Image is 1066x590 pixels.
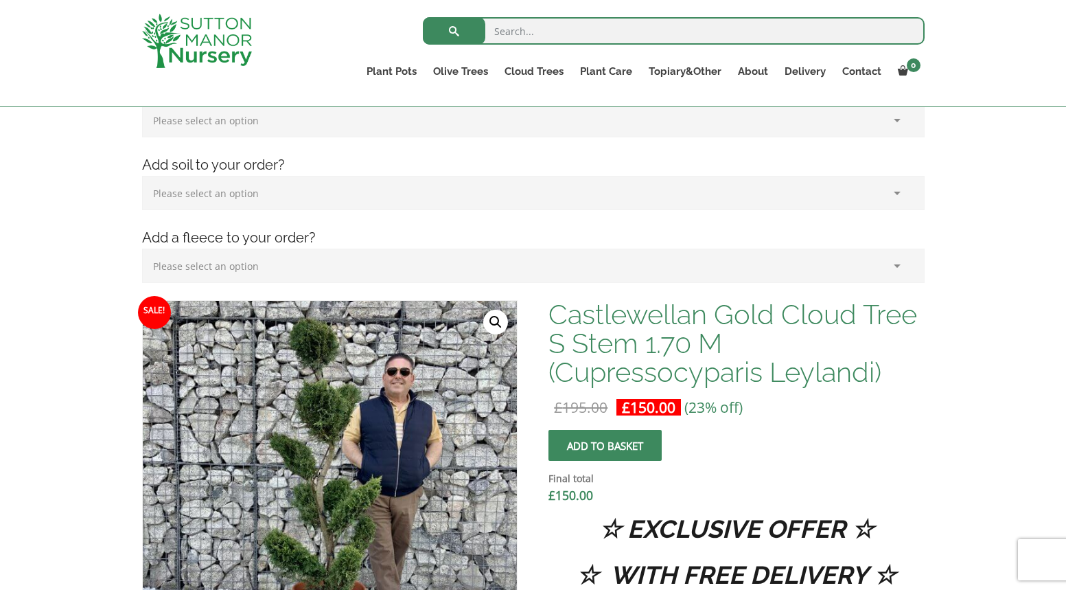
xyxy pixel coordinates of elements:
a: 0 [890,62,925,81]
strong: ☆ EXCLUSIVE OFFER ☆ [599,514,874,543]
h4: Add soil to your order? [132,155,935,176]
button: Add to basket [548,430,662,461]
bdi: 150.00 [548,487,593,503]
a: Plant Pots [358,62,425,81]
a: Plant Care [572,62,640,81]
span: £ [548,487,555,503]
a: View full-screen image gallery [483,310,508,334]
strong: ☆ WITH FREE DELIVERY ☆ [577,560,896,589]
span: £ [554,398,562,417]
span: £ [622,398,630,417]
h1: Castlewellan Gold Cloud Tree S Stem 1.70 M (Cupressocyparis Leylandi) [548,300,924,387]
span: Sale! [138,296,171,329]
a: About [730,62,776,81]
bdi: 150.00 [622,398,675,417]
img: logo [142,14,252,68]
input: Search... [423,17,925,45]
a: Olive Trees [425,62,496,81]
a: Cloud Trees [496,62,572,81]
a: Topiary&Other [640,62,730,81]
span: (23% off) [684,398,743,417]
dt: Final total [548,470,924,487]
h4: Add a fleece to your order? [132,227,935,249]
span: 0 [907,58,920,72]
bdi: 195.00 [554,398,607,417]
a: Delivery [776,62,834,81]
a: Contact [834,62,890,81]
